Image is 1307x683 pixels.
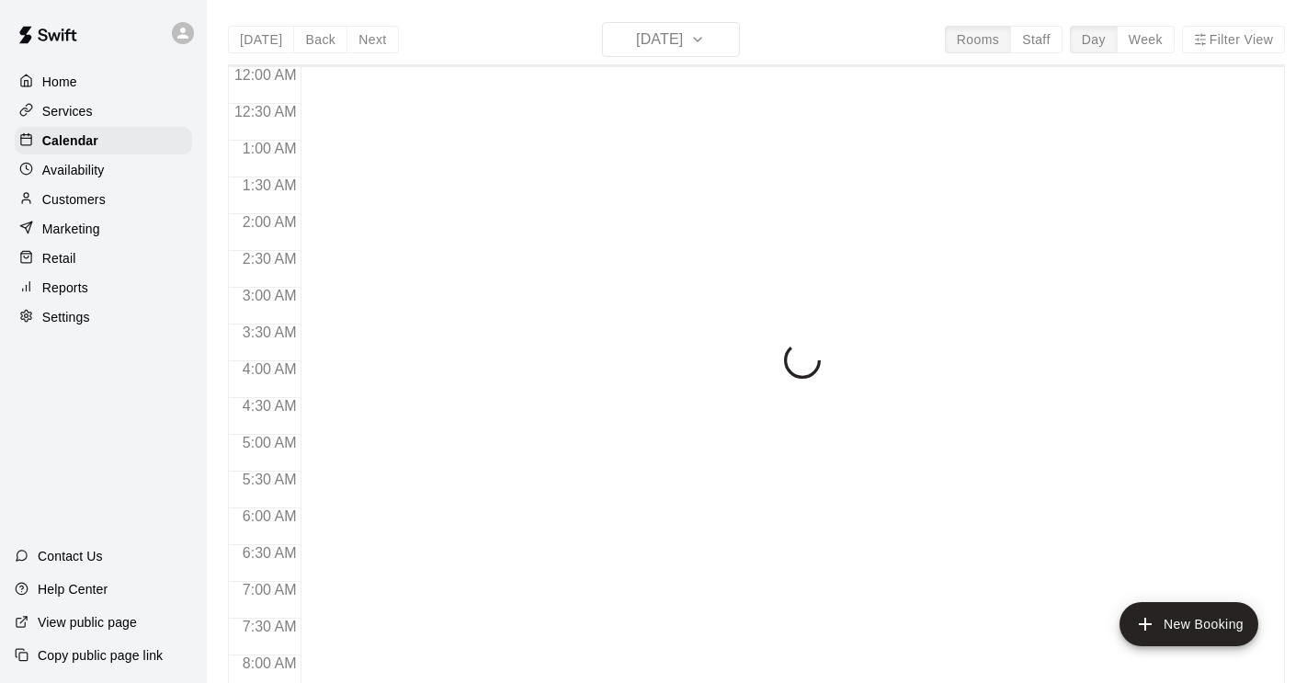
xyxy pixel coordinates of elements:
span: 3:00 AM [238,288,301,303]
span: 2:00 AM [238,214,301,230]
a: Calendar [15,127,192,154]
span: 6:30 AM [238,545,301,561]
p: Retail [42,249,76,268]
a: Home [15,68,192,96]
a: Reports [15,274,192,302]
span: 4:00 AM [238,361,301,377]
p: Copy public page link [38,646,163,665]
p: Settings [42,308,90,326]
p: Reports [42,279,88,297]
button: add [1119,602,1258,646]
span: 4:30 AM [238,398,301,414]
span: 12:00 AM [230,67,301,83]
span: 5:30 AM [238,472,301,487]
p: Help Center [38,580,108,598]
a: Marketing [15,215,192,243]
a: Retail [15,245,192,272]
span: 7:30 AM [238,619,301,634]
p: View public page [38,613,137,632]
a: Settings [15,303,192,331]
p: Services [42,102,93,120]
span: 1:00 AM [238,141,301,156]
span: 7:00 AM [238,582,301,598]
span: 2:30 AM [238,251,301,267]
span: 6:00 AM [238,508,301,524]
a: Services [15,97,192,125]
span: 1:30 AM [238,177,301,193]
span: 8:00 AM [238,655,301,671]
p: Contact Us [38,547,103,565]
span: 3:30 AM [238,324,301,340]
p: Marketing [42,220,100,238]
p: Calendar [42,131,98,150]
p: Home [42,73,77,91]
p: Availability [42,161,105,179]
span: 5:00 AM [238,435,301,450]
p: Customers [42,190,106,209]
a: Availability [15,156,192,184]
span: 12:30 AM [230,104,301,120]
a: Customers [15,186,192,213]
